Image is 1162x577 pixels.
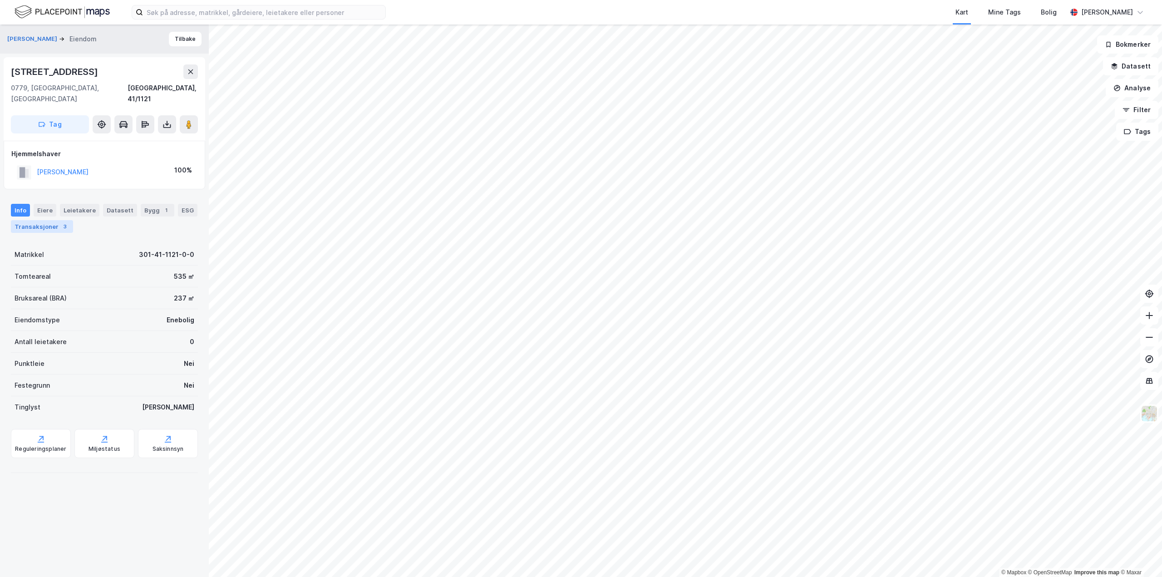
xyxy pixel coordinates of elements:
a: Mapbox [1001,569,1026,576]
div: 0779, [GEOGRAPHIC_DATA], [GEOGRAPHIC_DATA] [11,83,128,104]
div: Hjemmelshaver [11,148,197,159]
div: [PERSON_NAME] [142,402,194,413]
div: Info [11,204,30,217]
div: Tinglyst [15,402,40,413]
div: Eiendomstype [15,315,60,325]
div: [PERSON_NAME] [1081,7,1133,18]
div: 237 ㎡ [174,293,194,304]
div: Kontrollprogram for chat [1117,533,1162,577]
div: Bygg [141,204,174,217]
button: Bokmerker [1097,35,1158,54]
div: Reguleringsplaner [15,445,66,453]
div: Tomteareal [15,271,51,282]
img: logo.f888ab2527a4732fd821a326f86c7f29.svg [15,4,110,20]
div: Miljøstatus [89,445,120,453]
div: Punktleie [15,358,44,369]
div: Eiendom [69,34,97,44]
a: OpenStreetMap [1028,569,1072,576]
div: 535 ㎡ [174,271,194,282]
div: [GEOGRAPHIC_DATA], 41/1121 [128,83,198,104]
a: Improve this map [1074,569,1119,576]
div: Mine Tags [988,7,1021,18]
div: Bolig [1041,7,1057,18]
div: 100% [174,165,192,176]
div: 0 [190,336,194,347]
button: Tag [11,115,89,133]
button: Tilbake [169,32,202,46]
button: Analyse [1106,79,1158,97]
button: Filter [1115,101,1158,119]
button: [PERSON_NAME] [7,35,59,44]
div: Antall leietakere [15,336,67,347]
div: Kart [955,7,968,18]
div: ESG [178,204,197,217]
div: Leietakere [60,204,99,217]
div: Nei [184,358,194,369]
div: Datasett [103,204,137,217]
div: Transaksjoner [11,220,73,233]
button: Datasett [1103,57,1158,75]
img: Z [1141,405,1158,422]
div: Nei [184,380,194,391]
div: 1 [162,206,171,215]
div: 3 [60,222,69,231]
div: Enebolig [167,315,194,325]
div: Matrikkel [15,249,44,260]
div: 301-41-1121-0-0 [139,249,194,260]
div: Festegrunn [15,380,50,391]
input: Søk på adresse, matrikkel, gårdeiere, leietakere eller personer [143,5,385,19]
button: Tags [1116,123,1158,141]
iframe: Chat Widget [1117,533,1162,577]
div: Saksinnsyn [153,445,184,453]
div: Eiere [34,204,56,217]
div: [STREET_ADDRESS] [11,64,100,79]
div: Bruksareal (BRA) [15,293,67,304]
